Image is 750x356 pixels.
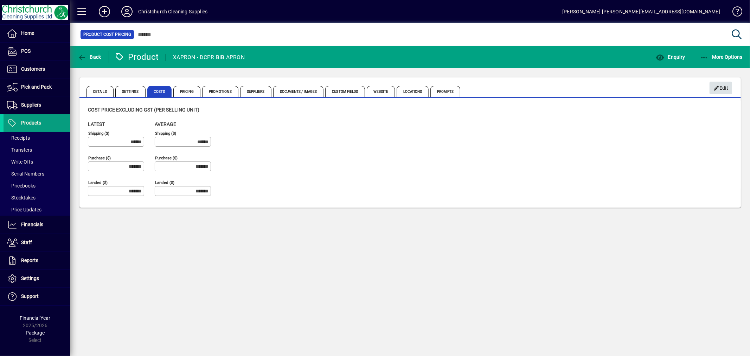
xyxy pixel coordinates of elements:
[21,66,45,72] span: Customers
[7,207,41,212] span: Price Updates
[713,82,729,94] span: Edit
[83,31,131,38] span: Product Cost Pricing
[21,293,39,299] span: Support
[4,25,70,42] a: Home
[114,51,159,63] div: Product
[20,315,51,321] span: Financial Year
[21,222,43,227] span: Financials
[202,86,238,97] span: Promotions
[88,121,105,127] span: Latest
[273,86,324,97] span: Documents / Images
[654,51,687,63] button: Enquiry
[7,147,32,153] span: Transfers
[155,121,176,127] span: Average
[7,159,33,165] span: Write Offs
[7,195,36,201] span: Stocktakes
[4,288,70,305] a: Support
[21,258,38,263] span: Reports
[710,82,732,94] button: Edit
[7,171,44,177] span: Serial Numbers
[70,51,109,63] app-page-header-button: Back
[4,61,70,78] a: Customers
[78,54,101,60] span: Back
[7,135,30,141] span: Receipts
[4,234,70,252] a: Staff
[562,6,720,17] div: [PERSON_NAME] [PERSON_NAME][EMAIL_ADDRESS][DOMAIN_NAME]
[21,120,41,126] span: Products
[7,183,36,189] span: Pricebooks
[4,96,70,114] a: Suppliers
[430,86,460,97] span: Prompts
[4,270,70,287] a: Settings
[367,86,395,97] span: Website
[86,86,114,97] span: Details
[173,86,200,97] span: Pricing
[21,240,32,245] span: Staff
[138,6,207,17] div: Christchurch Cleaning Supplies
[4,132,70,144] a: Receipts
[21,275,39,281] span: Settings
[88,131,109,136] mat-label: Shipping ($)
[4,78,70,96] a: Pick and Pack
[4,252,70,269] a: Reports
[4,43,70,60] a: POS
[21,48,31,54] span: POS
[76,51,103,63] button: Back
[700,54,743,60] span: More Options
[727,1,741,24] a: Knowledge Base
[88,180,108,185] mat-label: Landed ($)
[155,155,178,160] mat-label: Purchase ($)
[4,144,70,156] a: Transfers
[397,86,429,97] span: Locations
[116,5,138,18] button: Profile
[240,86,271,97] span: Suppliers
[4,192,70,204] a: Stocktakes
[155,180,174,185] mat-label: Landed ($)
[173,52,245,63] div: XAPRON - DCPR BIB APRON
[656,54,685,60] span: Enquiry
[155,131,176,136] mat-label: Shipping ($)
[4,204,70,216] a: Price Updates
[325,86,365,97] span: Custom Fields
[698,51,745,63] button: More Options
[93,5,116,18] button: Add
[21,30,34,36] span: Home
[4,156,70,168] a: Write Offs
[26,330,45,336] span: Package
[4,168,70,180] a: Serial Numbers
[4,180,70,192] a: Pricebooks
[21,84,52,90] span: Pick and Pack
[147,86,172,97] span: Costs
[21,102,41,108] span: Suppliers
[88,107,199,113] span: Cost price excluding GST (per selling unit)
[115,86,146,97] span: Settings
[88,155,111,160] mat-label: Purchase ($)
[4,216,70,234] a: Financials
